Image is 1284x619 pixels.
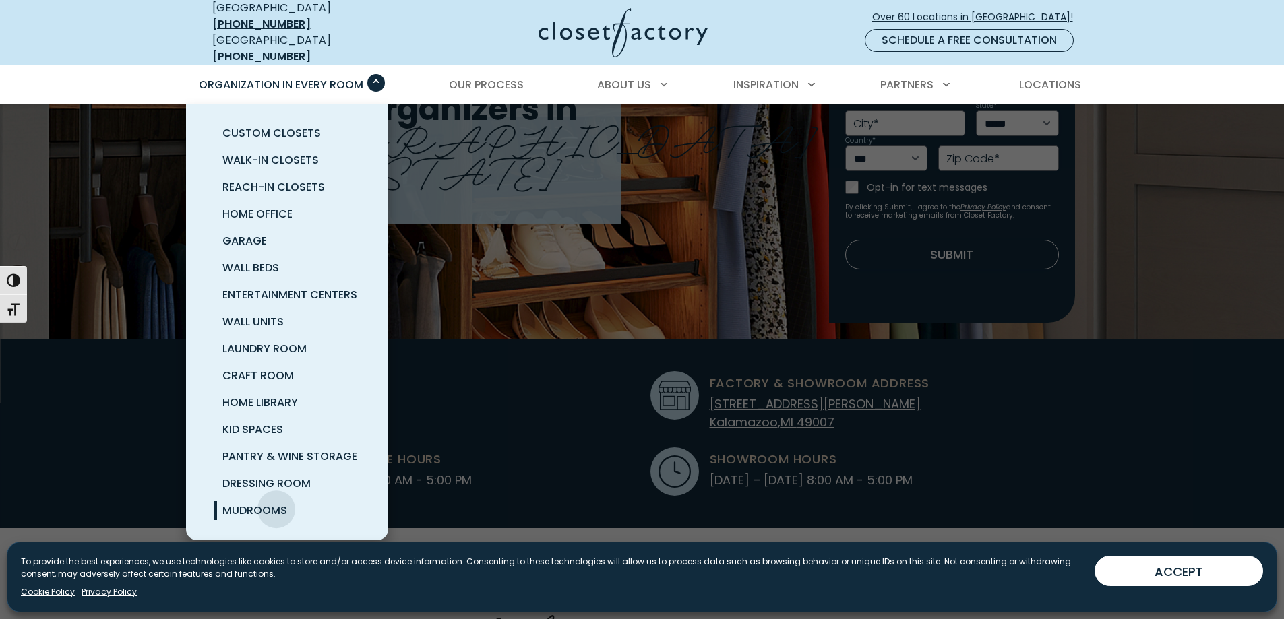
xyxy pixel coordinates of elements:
span: Partners [880,77,934,92]
button: ACCEPT [1095,556,1263,586]
span: Our Process [449,77,524,92]
p: To provide the best experiences, we use technologies like cookies to store and/or access device i... [21,556,1084,580]
span: Organization in Every Room [199,77,363,92]
div: [GEOGRAPHIC_DATA] [212,32,408,65]
span: Laundry Room [222,341,307,356]
span: Locations [1019,77,1081,92]
span: Craft Room [222,368,294,383]
span: Wall Units [222,314,284,329]
span: Reach-In Closets [222,179,325,195]
span: Entertainment Centers [222,287,357,302]
a: [PHONE_NUMBER] [212,48,311,64]
a: Privacy Policy [82,586,137,598]
span: Mudrooms [222,502,287,518]
span: Walk-In Closets [222,152,319,168]
a: Schedule a Free Consultation [865,29,1074,52]
span: Wall Beds [222,260,279,275]
span: Inspiration [733,77,799,92]
ul: Organization in Every Room submenu [186,104,388,540]
span: Garage [222,233,267,249]
span: Over 60 Locations in [GEOGRAPHIC_DATA]! [872,10,1084,24]
span: Home Library [222,395,298,410]
span: Dressing Room [222,476,311,491]
a: Cookie Policy [21,586,75,598]
nav: Primary Menu [189,66,1095,104]
a: [PHONE_NUMBER] [212,16,311,32]
a: Over 60 Locations in [GEOGRAPHIC_DATA]! [872,5,1084,29]
span: Home Office [222,206,293,222]
span: Kid Spaces [222,422,283,437]
img: Closet Factory Logo [539,8,708,57]
span: Custom Closets [222,125,321,141]
span: About Us [597,77,651,92]
span: Pantry & Wine Storage [222,449,357,464]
